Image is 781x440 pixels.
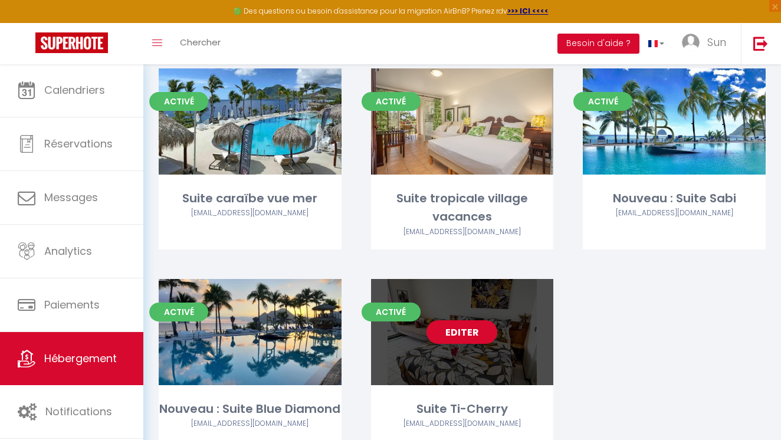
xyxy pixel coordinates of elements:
div: Nouveau : Suite Blue Diamond [159,400,342,418]
a: Editer [426,320,497,344]
a: >>> ICI <<<< [507,6,549,16]
button: Besoin d'aide ? [557,34,639,54]
a: ... Sun [673,23,741,64]
span: Paiements [44,297,100,312]
div: Airbnb [371,418,554,429]
span: Sun [707,35,726,50]
div: Airbnb [159,208,342,219]
span: Réservations [44,136,113,151]
span: Activé [149,92,208,111]
div: Nouveau : Suite Sabi [583,189,766,208]
img: logout [753,36,768,51]
div: Airbnb [371,226,554,238]
span: Calendriers [44,83,105,97]
img: Super Booking [35,32,108,53]
img: ... [682,34,700,51]
a: Chercher [171,23,229,64]
span: Messages [44,190,98,205]
span: Hébergement [44,351,117,366]
span: Activé [362,92,421,111]
span: Activé [573,92,632,111]
div: Airbnb [159,418,342,429]
span: Notifications [45,404,112,419]
span: Analytics [44,244,92,258]
div: Suite caraïbe vue mer [159,189,342,208]
div: Airbnb [583,208,766,219]
span: Activé [149,303,208,321]
div: Suite tropicale village vacances [371,189,554,226]
span: Chercher [180,36,221,48]
div: Suite Ti-Cherry [371,400,554,418]
span: Activé [362,303,421,321]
